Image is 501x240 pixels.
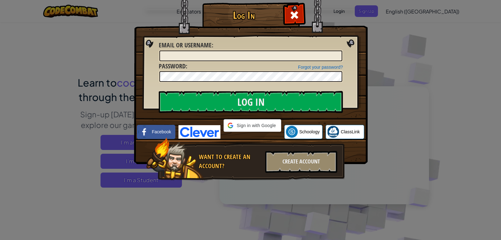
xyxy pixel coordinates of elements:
img: classlink-logo-small.png [327,126,339,138]
input: Log In [159,91,343,113]
div: Sign in with Google [224,119,281,132]
label: : [159,41,213,50]
span: Facebook [152,129,171,135]
span: Password [159,62,186,70]
span: Email or Username [159,41,212,49]
a: Forgot your password? [298,65,343,70]
span: Sign in with Google [236,122,277,129]
img: clever-logo-blue.png [178,125,220,139]
div: Want to create an account? [199,152,261,170]
iframe: Sign in with Google Button [220,131,284,145]
img: schoology.png [286,126,298,138]
img: facebook_small.png [138,126,150,138]
span: Schoology [299,129,320,135]
div: Create Account [265,151,337,173]
h1: Log In [204,10,284,21]
label: : [159,62,187,71]
span: ClassLink [341,129,360,135]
